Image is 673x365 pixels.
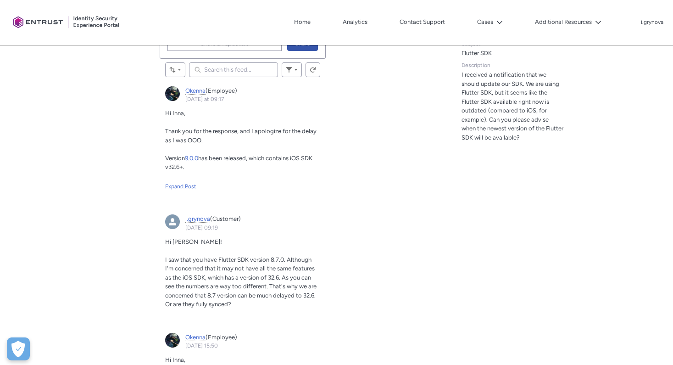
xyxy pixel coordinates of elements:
a: [DATE] at 09:17 [185,96,224,102]
span: has been released, which contains iOS SDK v32.6+. [165,155,312,171]
a: Okenna [185,87,206,95]
button: Open Preferences [7,337,30,360]
img: External User - Okenna (null) [165,86,180,101]
a: [DATE] 09:19 [185,225,218,231]
iframe: To enrich screen reader interactions, please activate Accessibility in Grammarly extension settings [631,323,673,365]
a: Contact Support [397,15,447,29]
div: Okenna [165,86,180,101]
span: Thank you for the response, and I apologize for the delay as I was OOO. [165,128,317,144]
lightning-formatted-text: Flutter SDK [462,50,492,56]
a: Analytics, opens in new tab [340,15,370,29]
span: Version [165,155,185,162]
span: (Customer) [210,215,241,222]
a: Okenna [185,334,206,341]
span: Description [462,62,490,68]
a: Expand Post [165,182,320,191]
lightning-formatted-text: I received a notification that we should update our SDK. We are using Flutter SDK, but it seems l... [462,71,563,141]
p: i.grynova [641,19,663,26]
a: Home [292,15,313,29]
span: Hi [PERSON_NAME]! [165,238,222,245]
img: i.grynova [165,214,180,229]
button: User Profile i.grynova [640,17,664,26]
button: Additional Resources [533,15,604,29]
span: Subject [462,40,481,47]
img: External User - Okenna (null) [165,333,180,348]
button: Refresh this feed [306,62,320,77]
a: 9.0.0 [185,155,198,162]
span: Hi Inna, [165,110,185,117]
a: i.grynova [185,215,210,223]
div: Cookie Preferences [7,337,30,360]
div: Okenna [165,333,180,348]
input: Search this feed... [189,62,278,77]
span: (Employee) [206,87,237,94]
a: [DATE] 15:50 [185,343,218,349]
article: Okenna, Yesterday at 09:17 [160,81,326,204]
span: I saw that you have Flutter SDK version 8.7.0. Although I'm concerned that it may not have all th... [165,256,317,308]
span: Hi Inna, [165,356,185,363]
article: i.grynova, 08 August 2025 at 09:19 [160,209,326,322]
span: (Employee) [206,334,237,341]
button: Cases [475,15,505,29]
